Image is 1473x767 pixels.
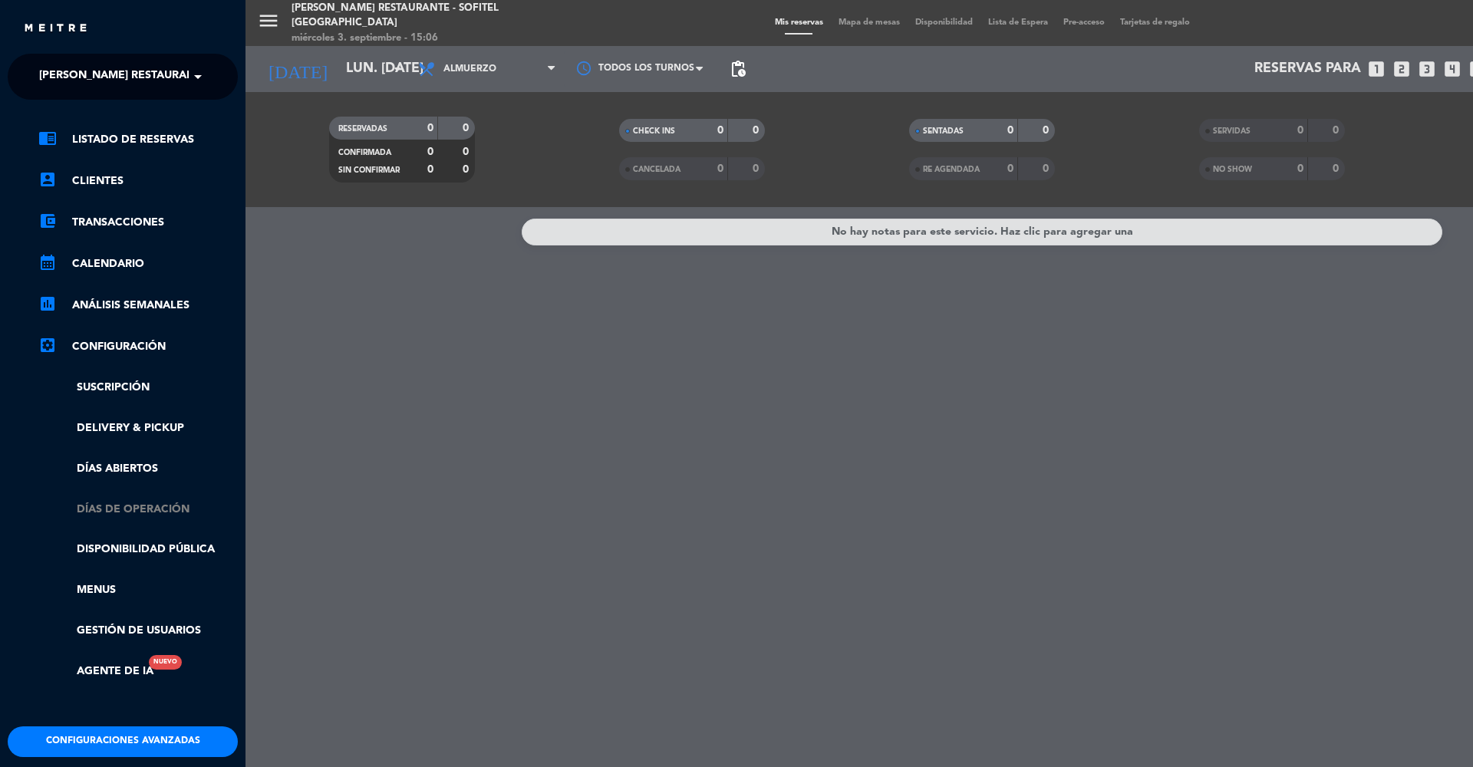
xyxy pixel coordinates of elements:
a: account_boxClientes [38,172,238,190]
i: calendar_month [38,253,57,272]
a: Días abiertos [38,460,238,478]
a: Delivery & Pickup [38,420,238,437]
a: Días de Operación [38,501,238,518]
span: [PERSON_NAME] restaurante - Sofitel [GEOGRAPHIC_DATA] [39,61,377,93]
a: Gestión de usuarios [38,622,238,640]
img: MEITRE [23,23,88,35]
a: assessmentANÁLISIS SEMANALES [38,296,238,314]
a: chrome_reader_modeListado de Reservas [38,130,238,149]
a: Agente de IANuevo [38,663,153,680]
i: account_balance_wallet [38,212,57,230]
button: Configuraciones avanzadas [8,726,238,757]
i: settings_applications [38,336,57,354]
div: Nuevo [149,655,182,670]
span: pending_actions [729,60,747,78]
a: Disponibilidad pública [38,541,238,558]
a: calendar_monthCalendario [38,255,238,273]
a: Suscripción [38,379,238,397]
i: account_box [38,170,57,189]
i: assessment [38,295,57,313]
a: account_balance_walletTransacciones [38,213,238,232]
a: Menus [38,581,238,599]
i: chrome_reader_mode [38,129,57,147]
a: Configuración [38,337,238,356]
